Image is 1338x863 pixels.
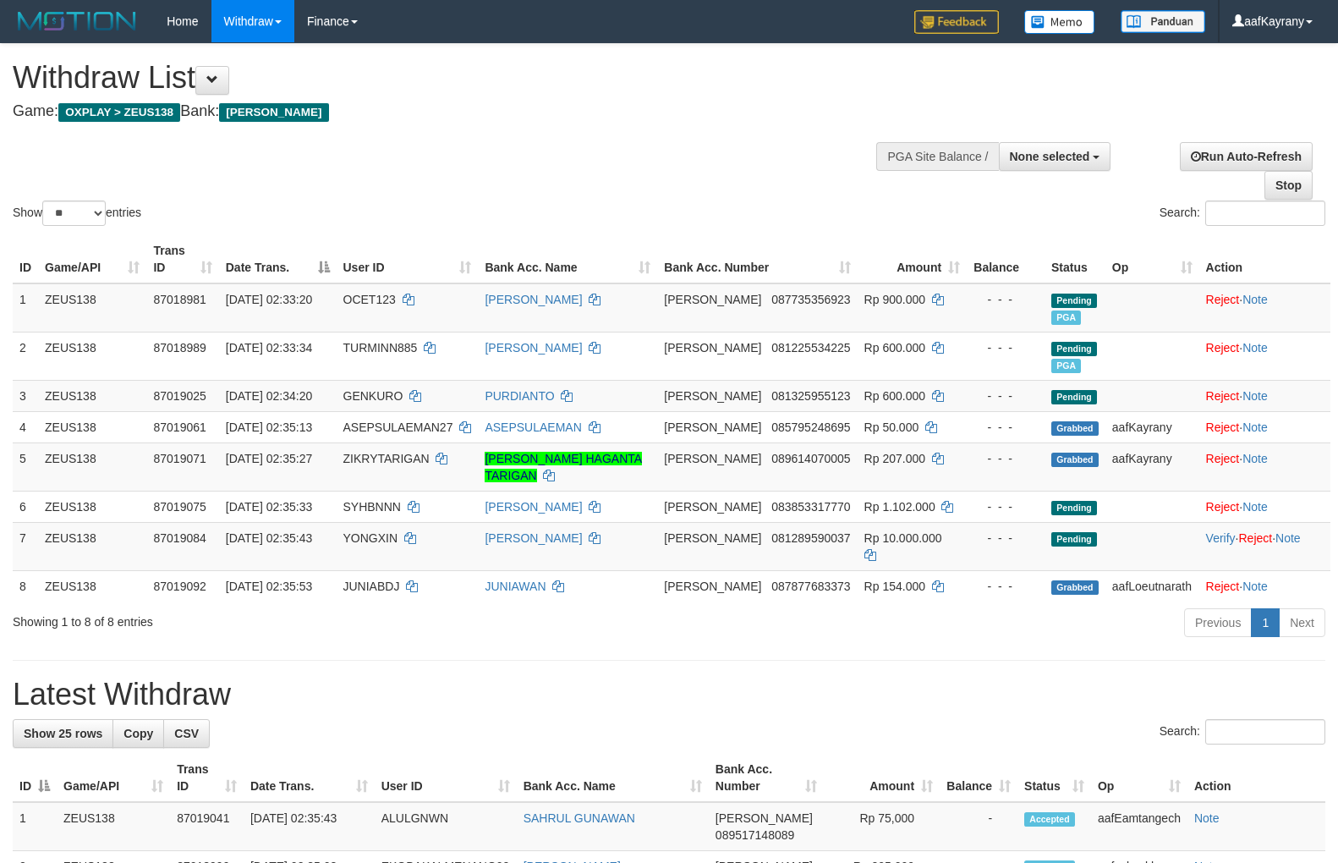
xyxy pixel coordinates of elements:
[1121,10,1205,33] img: panduan.png
[1010,150,1090,163] span: None selected
[153,389,206,403] span: 87019025
[153,580,206,593] span: 87019092
[1238,531,1272,545] a: Reject
[973,498,1038,515] div: - - -
[1206,389,1240,403] a: Reject
[1279,608,1325,637] a: Next
[1051,359,1081,373] span: Marked by aafkaynarin
[973,339,1038,356] div: - - -
[973,450,1038,467] div: - - -
[1024,812,1075,827] span: Accepted
[864,531,942,545] span: Rp 10.000.000
[38,411,146,442] td: ZEUS138
[13,8,141,34] img: MOTION_logo.png
[864,452,925,465] span: Rp 207.000
[170,802,244,851] td: 87019041
[664,341,761,355] span: [PERSON_NAME]
[1051,294,1097,308] span: Pending
[42,201,106,226] select: Showentries
[771,389,850,403] span: Copy 081325955123 to clipboard
[244,802,375,851] td: [DATE] 02:35:43
[1242,452,1268,465] a: Note
[1199,283,1330,333] td: ·
[1199,380,1330,411] td: ·
[1242,421,1268,434] a: Note
[771,580,850,593] span: Copy 087877683373 to clipboard
[864,500,935,514] span: Rp 1.102.000
[219,103,328,122] span: [PERSON_NAME]
[664,452,761,465] span: [PERSON_NAME]
[914,10,999,34] img: Feedback.jpg
[485,452,642,482] a: [PERSON_NAME] HAGANTA TARIGAN
[343,500,401,514] span: SYHBNNN
[1242,500,1268,514] a: Note
[940,754,1017,802] th: Balance: activate to sort column ascending
[13,607,545,630] div: Showing 1 to 8 of 8 entries
[13,754,57,802] th: ID: activate to sort column descending
[226,452,312,465] span: [DATE] 02:35:27
[1206,421,1240,434] a: Reject
[13,380,38,411] td: 3
[13,522,38,570] td: 7
[38,283,146,333] td: ZEUS138
[1194,811,1220,825] a: Note
[1051,453,1099,467] span: Grabbed
[858,235,968,283] th: Amount: activate to sort column ascending
[1242,341,1268,355] a: Note
[824,754,940,802] th: Amount: activate to sort column ascending
[485,531,582,545] a: [PERSON_NAME]
[57,754,170,802] th: Game/API: activate to sort column ascending
[1105,570,1199,602] td: aafLoeutnarath
[485,293,582,306] a: [PERSON_NAME]
[876,142,998,171] div: PGA Site Balance /
[13,678,1325,712] h1: Latest Withdraw
[664,293,761,306] span: [PERSON_NAME]
[13,201,141,226] label: Show entries
[343,452,430,465] span: ZIKRYTARIGAN
[163,719,210,748] a: CSV
[1206,500,1240,514] a: Reject
[999,142,1111,171] button: None selected
[1105,411,1199,442] td: aafKayrany
[1205,201,1325,226] input: Search:
[226,580,312,593] span: [DATE] 02:35:53
[664,389,761,403] span: [PERSON_NAME]
[973,530,1038,547] div: - - -
[1051,311,1081,325] span: Marked by aafkaynarin
[1242,389,1268,403] a: Note
[1105,442,1199,491] td: aafKayrany
[716,828,794,842] span: Copy 089517148089 to clipboard
[1206,293,1240,306] a: Reject
[13,103,875,120] h4: Game: Bank:
[146,235,218,283] th: Trans ID: activate to sort column ascending
[1051,532,1097,547] span: Pending
[153,452,206,465] span: 87019071
[771,421,850,434] span: Copy 085795248695 to clipboard
[1024,10,1095,34] img: Button%20Memo.svg
[864,341,925,355] span: Rp 600.000
[1091,802,1187,851] td: aafEamtangech
[1051,390,1097,404] span: Pending
[664,421,761,434] span: [PERSON_NAME]
[38,332,146,380] td: ZEUS138
[24,727,102,740] span: Show 25 rows
[864,421,919,434] span: Rp 50.000
[771,531,850,545] span: Copy 081289590037 to clipboard
[664,500,761,514] span: [PERSON_NAME]
[13,332,38,380] td: 2
[219,235,337,283] th: Date Trans.: activate to sort column descending
[485,500,582,514] a: [PERSON_NAME]
[343,580,400,593] span: JUNIABDJ
[375,754,517,802] th: User ID: activate to sort column ascending
[1206,452,1240,465] a: Reject
[973,419,1038,436] div: - - -
[1160,201,1325,226] label: Search:
[13,235,38,283] th: ID
[973,388,1038,404] div: - - -
[226,500,312,514] span: [DATE] 02:35:33
[771,293,850,306] span: Copy 087735356923 to clipboard
[716,811,813,825] span: [PERSON_NAME]
[709,754,824,802] th: Bank Acc. Number: activate to sort column ascending
[657,235,857,283] th: Bank Acc. Number: activate to sort column ascending
[973,578,1038,595] div: - - -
